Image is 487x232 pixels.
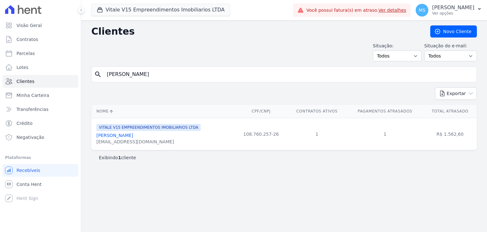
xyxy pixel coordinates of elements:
[3,117,78,130] a: Crédito
[3,103,78,116] a: Transferências
[91,105,235,118] th: Nome
[16,64,29,71] span: Lotes
[16,167,40,174] span: Recebíveis
[411,1,487,19] button: MS [PERSON_NAME] Ver opções
[287,118,347,150] td: 1
[235,118,287,150] td: 108.760.257-26
[5,154,76,161] div: Plataformas
[118,155,121,160] b: 1
[3,131,78,144] a: Negativação
[306,7,406,14] span: Você possui fatura(s) em atraso.
[16,22,42,29] span: Visão Geral
[3,61,78,74] a: Lotes
[91,26,420,37] h2: Clientes
[379,8,406,13] a: Ver detalhes
[96,133,133,138] a: [PERSON_NAME]
[16,50,35,57] span: Parcelas
[424,43,477,49] label: Situação do e-mail:
[347,105,423,118] th: Pagamentos Atrasados
[287,105,347,118] th: Contratos Ativos
[423,105,477,118] th: Total Atrasado
[435,87,477,100] button: Exportar
[3,33,78,46] a: Contratos
[432,11,474,16] p: Ver opções
[16,181,42,188] span: Conta Hent
[3,47,78,60] a: Parcelas
[16,78,34,85] span: Clientes
[347,118,423,150] td: 1
[96,139,201,145] div: [EMAIL_ADDRESS][DOMAIN_NAME]
[423,118,477,150] td: R$ 1.562,60
[3,89,78,102] a: Minha Carteira
[16,120,33,126] span: Crédito
[91,4,230,16] button: Vitale V15 Empreendimentos Imobiliarios LTDA
[99,154,136,161] p: Exibindo cliente
[430,25,477,38] a: Novo Cliente
[16,134,44,140] span: Negativação
[3,178,78,191] a: Conta Hent
[235,105,287,118] th: CPF/CNPJ
[432,4,474,11] p: [PERSON_NAME]
[16,106,49,113] span: Transferências
[373,43,422,49] label: Situação:
[3,75,78,88] a: Clientes
[96,124,201,131] span: VITALE V15 EMPREENDIMENTOS IMOBILIARIOS LTDA
[3,164,78,177] a: Recebíveis
[103,68,474,81] input: Buscar por nome, CPF ou e-mail
[94,71,102,78] i: search
[16,92,49,99] span: Minha Carteira
[3,19,78,32] a: Visão Geral
[16,36,38,43] span: Contratos
[419,8,425,12] span: MS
